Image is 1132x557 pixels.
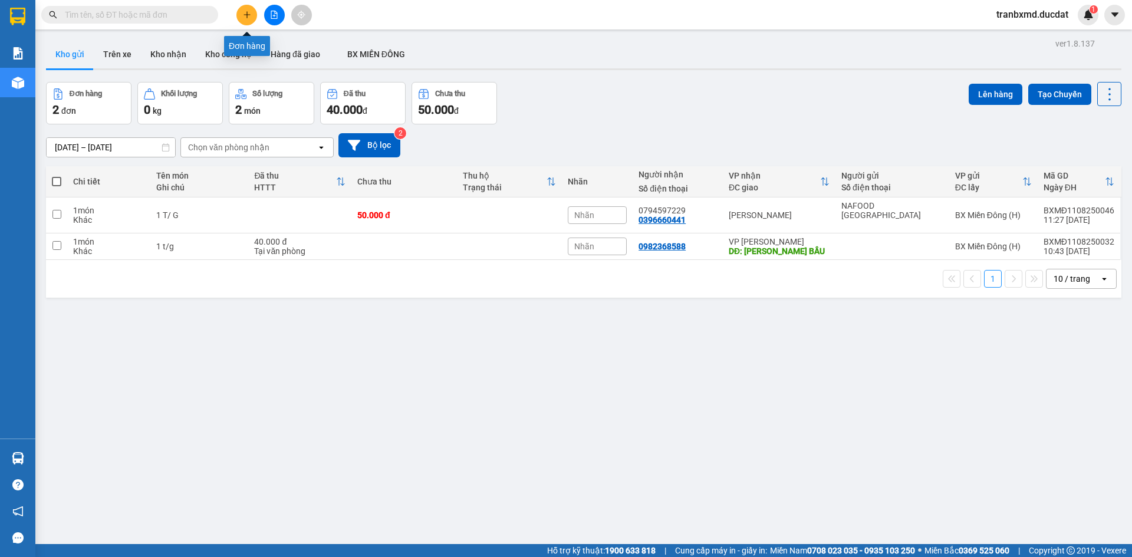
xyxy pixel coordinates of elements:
[1067,546,1075,555] span: copyright
[1038,166,1120,197] th: Toggle SortBy
[141,40,196,68] button: Kho nhận
[1044,171,1105,180] div: Mã GD
[161,90,197,98] div: Khối lượng
[841,201,943,220] div: NAFOOD TÂY NGUYÊN
[412,82,497,124] button: Chưa thu50.000đ
[1055,37,1095,50] div: ver 1.8.137
[1018,544,1020,557] span: |
[46,82,131,124] button: Đơn hàng2đơn
[463,171,547,180] div: Thu hộ
[196,40,261,68] button: Kho công nợ
[73,206,144,215] div: 1 món
[1028,84,1091,105] button: Tạo Chuyến
[1044,206,1114,215] div: BXMĐ1108250046
[46,40,94,68] button: Kho gửi
[347,50,405,59] span: BX MIỀN ĐÔNG
[224,36,270,56] div: Đơn hàng
[357,177,451,186] div: Chưa thu
[807,546,915,555] strong: 0708 023 035 - 0935 103 250
[1044,215,1114,225] div: 11:27 [DATE]
[254,183,336,192] div: HTTT
[254,246,345,256] div: Tại văn phòng
[291,5,312,25] button: aim
[137,82,223,124] button: Khối lượng0kg
[639,215,686,225] div: 0396660441
[723,166,835,197] th: Toggle SortBy
[1083,9,1094,20] img: icon-new-feature
[12,506,24,517] span: notification
[1090,5,1098,14] sup: 1
[49,11,57,19] span: search
[254,171,336,180] div: Đã thu
[770,544,915,557] span: Miền Nam
[338,133,400,157] button: Bộ lọc
[547,544,656,557] span: Hỗ trợ kỹ thuật:
[188,141,269,153] div: Chọn văn phòng nhận
[236,5,257,25] button: plus
[918,548,922,553] span: ⚪️
[327,103,363,117] span: 40.000
[248,166,351,197] th: Toggle SortBy
[12,77,24,89] img: warehouse-icon
[729,171,820,180] div: VP nhận
[156,171,242,180] div: Tên món
[73,177,144,186] div: Chi tiết
[156,210,242,220] div: 1 T/ G
[1104,5,1125,25] button: caret-down
[1110,9,1120,20] span: caret-down
[357,210,451,220] div: 50.000 đ
[94,40,141,68] button: Trên xe
[568,177,627,186] div: Nhãn
[1054,273,1090,285] div: 10 / trang
[959,546,1009,555] strong: 0369 525 060
[418,103,454,117] span: 50.000
[435,90,465,98] div: Chưa thu
[156,242,242,251] div: 1 t/g
[841,183,943,192] div: Số điện thoại
[344,90,366,98] div: Đã thu
[73,215,144,225] div: Khác
[639,206,717,215] div: 0794597229
[984,270,1002,288] button: 1
[229,82,314,124] button: Số lượng2món
[65,8,204,21] input: Tìm tên, số ĐT hoặc mã đơn
[297,11,305,19] span: aim
[675,544,767,557] span: Cung cấp máy in - giấy in:
[574,242,594,251] span: Nhãn
[153,106,162,116] span: kg
[394,127,406,139] sup: 2
[12,479,24,490] span: question-circle
[639,170,717,179] div: Người nhận
[52,103,59,117] span: 2
[252,90,282,98] div: Số lượng
[639,242,686,251] div: 0982368588
[955,183,1022,192] div: ĐC lấy
[1044,246,1114,256] div: 10:43 [DATE]
[729,246,830,256] div: DĐ: NAMYANG HÀ BẦU
[12,452,24,464] img: warehouse-icon
[969,84,1022,105] button: Lên hàng
[1044,237,1114,246] div: BXMĐ1108250032
[729,237,830,246] div: VP [PERSON_NAME]
[12,532,24,543] span: message
[454,106,459,116] span: đ
[639,184,717,193] div: Số điện thoại
[363,106,367,116] span: đ
[729,183,820,192] div: ĐC giao
[264,5,285,25] button: file-add
[320,82,406,124] button: Đã thu40.000đ
[317,143,326,152] svg: open
[1100,274,1109,284] svg: open
[73,246,144,256] div: Khác
[841,171,943,180] div: Người gửi
[235,103,242,117] span: 2
[10,8,25,25] img: logo-vxr
[574,210,594,220] span: Nhãn
[61,106,76,116] span: đơn
[729,210,830,220] div: [PERSON_NAME]
[955,210,1032,220] div: BX Miền Đông (H)
[987,7,1078,22] span: tranbxmd.ducdat
[254,237,345,246] div: 40.000 đ
[955,242,1032,251] div: BX Miền Đông (H)
[70,90,102,98] div: Đơn hàng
